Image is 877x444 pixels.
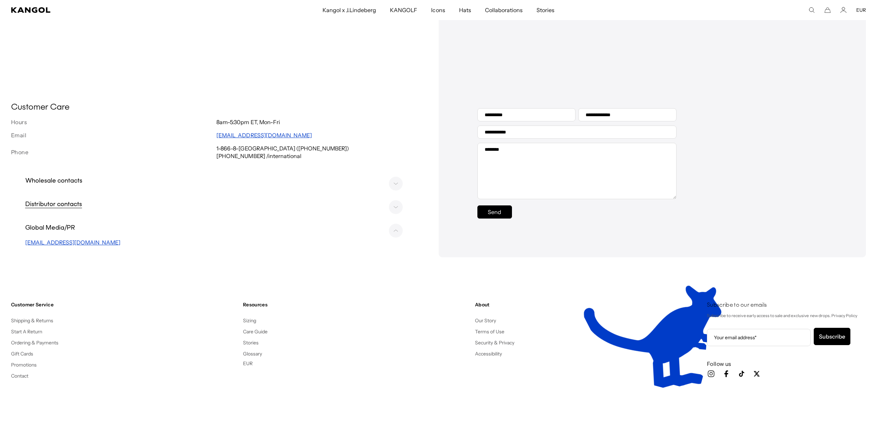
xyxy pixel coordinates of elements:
h4: Resources [243,302,469,308]
h3: Wholesale contacts [22,176,86,186]
p: 1-866-8-[GEOGRAPHIC_DATA] ([PHONE_NUMBER]) [216,145,422,152]
a: Terms of Use [475,329,504,335]
a: Sizing [243,317,256,324]
p: Subscribe to receive early access to sale and exclusive new drops. Privacy Policy [707,312,866,320]
p: 8am-5:30pm ET, Mon-Fri [216,118,422,126]
h4: Subscribe to our emails [707,302,866,309]
a: Kangol [11,7,214,13]
div: Global Media/PR [22,239,411,246]
a: Glossary [243,351,262,357]
h3: Global Media/PR [22,223,78,233]
summary: Distributor contacts [22,194,411,215]
a: Account [840,7,847,13]
a: Ordering & Payments [11,340,59,346]
summary: Search here [809,7,815,13]
a: Accessibility [475,351,502,357]
a: Security & Privacy [475,340,515,346]
h3: Phone [11,148,216,156]
a: Contact [11,373,28,379]
a: Shipping & Returns [11,317,54,324]
button: Subscribe [814,328,850,345]
h3: Follow us [707,360,866,368]
summary: Wholesale contacts [22,171,411,192]
a: [EMAIL_ADDRESS][DOMAIN_NAME] [216,132,312,139]
button: EUR [243,360,253,367]
summary: Global Media/PR [22,218,411,239]
button: Send [477,205,512,219]
h3: Hours [11,118,216,126]
h4: Customer Service [11,302,237,308]
a: Care Guide [243,329,268,335]
h2: Customer Care [11,102,422,113]
h4: About [475,302,701,308]
a: Stories [243,340,259,346]
a: Promotions [11,362,37,368]
a: Start A Return [11,329,42,335]
a: Our Story [475,317,496,324]
h3: Distributor contacts [22,200,85,210]
a: Gift Cards [11,351,33,357]
h3: Email [11,131,216,139]
button: Cart [824,7,831,13]
p: [PHONE_NUMBER] /international [216,152,422,160]
button: EUR [856,7,866,13]
a: [EMAIL_ADDRESS][DOMAIN_NAME] [25,239,121,246]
